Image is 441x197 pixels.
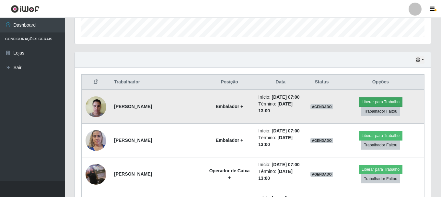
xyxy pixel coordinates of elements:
[86,156,106,193] img: 1725070298663.jpeg
[216,138,243,143] strong: Embalador +
[254,75,307,90] th: Data
[114,138,152,143] strong: [PERSON_NAME]
[310,138,333,143] span: AGENDADO
[114,104,152,109] strong: [PERSON_NAME]
[258,101,303,114] li: Término:
[337,75,424,90] th: Opções
[209,168,250,180] strong: Operador de Caixa +
[361,141,400,150] button: Trabalhador Faltou
[86,93,106,120] img: 1724425725266.jpeg
[359,97,402,106] button: Liberar para Trabalho
[359,131,402,140] button: Liberar para Trabalho
[272,162,300,167] time: [DATE] 07:00
[361,174,400,183] button: Trabalhador Faltou
[359,165,402,174] button: Liberar para Trabalho
[114,171,152,177] strong: [PERSON_NAME]
[204,75,255,90] th: Posição
[86,127,106,154] img: 1752868236583.jpeg
[258,94,303,101] li: Início:
[272,94,300,100] time: [DATE] 07:00
[310,172,333,177] span: AGENDADO
[216,104,243,109] strong: Embalador +
[11,5,40,13] img: CoreUI Logo
[258,128,303,134] li: Início:
[258,168,303,182] li: Término:
[110,75,204,90] th: Trabalhador
[272,128,300,133] time: [DATE] 07:00
[361,107,400,116] button: Trabalhador Faltou
[258,134,303,148] li: Término:
[307,75,337,90] th: Status
[310,104,333,109] span: AGENDADO
[258,161,303,168] li: Início:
